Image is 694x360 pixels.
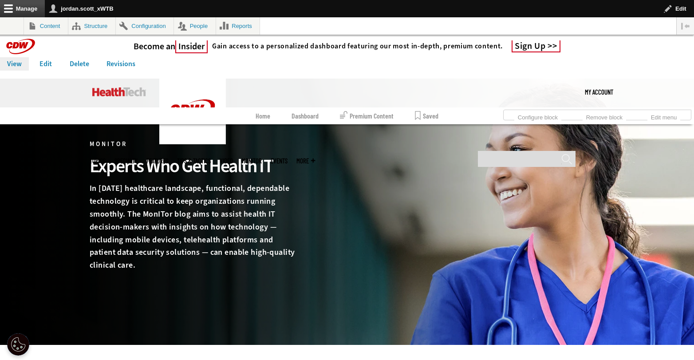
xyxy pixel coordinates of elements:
[177,158,211,164] a: Tips & Tactics
[583,111,626,121] a: Remove block
[63,57,96,71] a: Delete
[159,79,226,144] img: Home
[271,158,288,164] a: Events
[677,17,694,35] button: Vertical orientation
[208,42,503,51] a: Gain access to a personalized dashboard featuring our most in-depth, premium content.
[90,154,296,178] div: Experts Who Get Health IT
[24,17,68,35] a: Content
[256,107,270,124] a: Home
[32,57,59,71] a: Edit
[212,42,503,51] h4: Gain access to a personalized dashboard featuring our most in-depth, premium content.
[68,17,115,35] a: Structure
[296,158,315,164] span: More
[114,158,138,164] span: Specialty
[585,79,613,105] div: User menu
[216,17,260,35] a: Reports
[174,17,216,35] a: People
[585,79,613,105] a: My Account
[146,158,168,164] a: Features
[90,158,106,164] span: Topics
[415,107,438,124] a: Saved
[512,40,560,52] a: Sign Up
[514,111,561,121] a: Configure block
[7,333,29,356] button: Open Preferences
[92,87,146,96] img: Home
[134,41,208,52] h3: Become an
[90,182,296,272] p: In [DATE] healthcare landscape, functional, dependable technology is critical to keep organizatio...
[116,17,173,35] a: Configuration
[340,107,394,124] a: Premium Content
[175,40,208,53] span: Insider
[7,333,29,356] div: Cookie Settings
[242,158,262,164] a: MonITor
[134,41,208,52] a: Become anInsider
[647,111,680,121] a: Edit menu
[220,158,233,164] a: Video
[292,107,319,124] a: Dashboard
[99,57,142,71] a: Revisions
[159,137,226,146] a: CDW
